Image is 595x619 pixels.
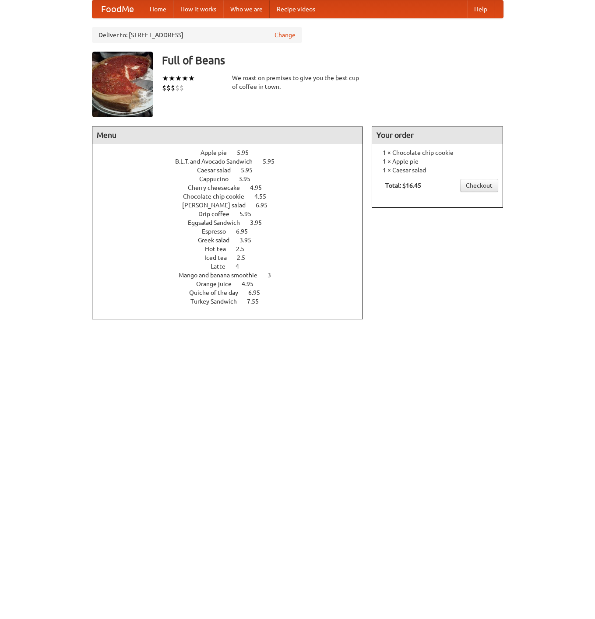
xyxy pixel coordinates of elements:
[202,228,235,235] span: Espresso
[254,193,275,200] span: 4.55
[162,73,169,83] li: ★
[198,210,268,217] a: Drip coffee 5.95
[385,182,421,189] b: Total: $16.45
[92,27,302,43] div: Deliver to: [STREET_ADDRESS]
[188,219,249,226] span: Eggsalad Sandwich
[188,73,195,83] li: ★
[263,158,283,165] span: 5.95
[247,298,268,305] span: 7.55
[190,298,246,305] span: Turkey Sandwich
[199,175,267,182] a: Cappucino 3.95
[188,219,278,226] a: Eggsalad Sandwich 3.95
[196,280,270,287] a: Orange juice 4.95
[92,52,153,117] img: angular.jpg
[198,210,238,217] span: Drip coffee
[92,126,363,144] h4: Menu
[175,73,182,83] li: ★
[179,272,287,279] a: Mango and banana smoothie 3
[197,167,239,174] span: Caesar salad
[467,0,494,18] a: Help
[162,52,503,69] h3: Full of Beans
[377,157,498,166] li: 1 × Apple pie
[169,73,175,83] li: ★
[241,167,261,174] span: 5.95
[143,0,173,18] a: Home
[198,237,268,244] a: Greek salad 3.95
[377,148,498,157] li: 1 × Chocolate chip cookie
[199,175,237,182] span: Cappucino
[173,0,223,18] a: How it works
[182,202,254,209] span: [PERSON_NAME] salad
[179,272,266,279] span: Mango and banana smoothie
[237,149,257,156] span: 5.95
[190,298,275,305] a: Turkey Sandwich 7.55
[239,175,259,182] span: 3.95
[460,179,498,192] a: Checkout
[182,202,284,209] a: [PERSON_NAME] salad 6.95
[236,263,248,270] span: 4
[205,245,261,252] a: Hot tea 2.5
[180,83,184,93] li: $
[201,149,236,156] span: Apple pie
[223,0,270,18] a: Who we are
[377,166,498,175] li: 1 × Caesar salad
[236,228,257,235] span: 6.95
[211,263,234,270] span: Latte
[242,280,262,287] span: 4.95
[182,73,188,83] li: ★
[239,237,260,244] span: 3.95
[175,158,291,165] a: B.L.T. and Avocado Sandwich 5.95
[270,0,322,18] a: Recipe videos
[198,237,238,244] span: Greek salad
[205,245,235,252] span: Hot tea
[239,210,260,217] span: 5.95
[232,73,363,91] div: We roast on premises to give you the best cup of coffee in town.
[189,289,247,296] span: Quiche of the day
[250,184,271,191] span: 4.95
[183,193,282,200] a: Chocolate chip cookie 4.55
[248,289,269,296] span: 6.95
[162,83,166,93] li: $
[204,254,236,261] span: Iced tea
[211,263,255,270] a: Latte 4
[202,228,264,235] a: Espresso 6.95
[256,202,276,209] span: 6.95
[188,184,278,191] a: Cherry cheesecake 4.95
[197,167,269,174] a: Caesar salad 5.95
[196,280,240,287] span: Orange juice
[372,126,503,144] h4: Your order
[201,149,265,156] a: Apple pie 5.95
[268,272,280,279] span: 3
[175,83,180,93] li: $
[171,83,175,93] li: $
[189,289,276,296] a: Quiche of the day 6.95
[188,184,249,191] span: Cherry cheesecake
[275,31,296,39] a: Change
[92,0,143,18] a: FoodMe
[237,254,254,261] span: 2.5
[175,158,261,165] span: B.L.T. and Avocado Sandwich
[166,83,171,93] li: $
[236,245,253,252] span: 2.5
[183,193,253,200] span: Chocolate chip cookie
[204,254,261,261] a: Iced tea 2.5
[250,219,271,226] span: 3.95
